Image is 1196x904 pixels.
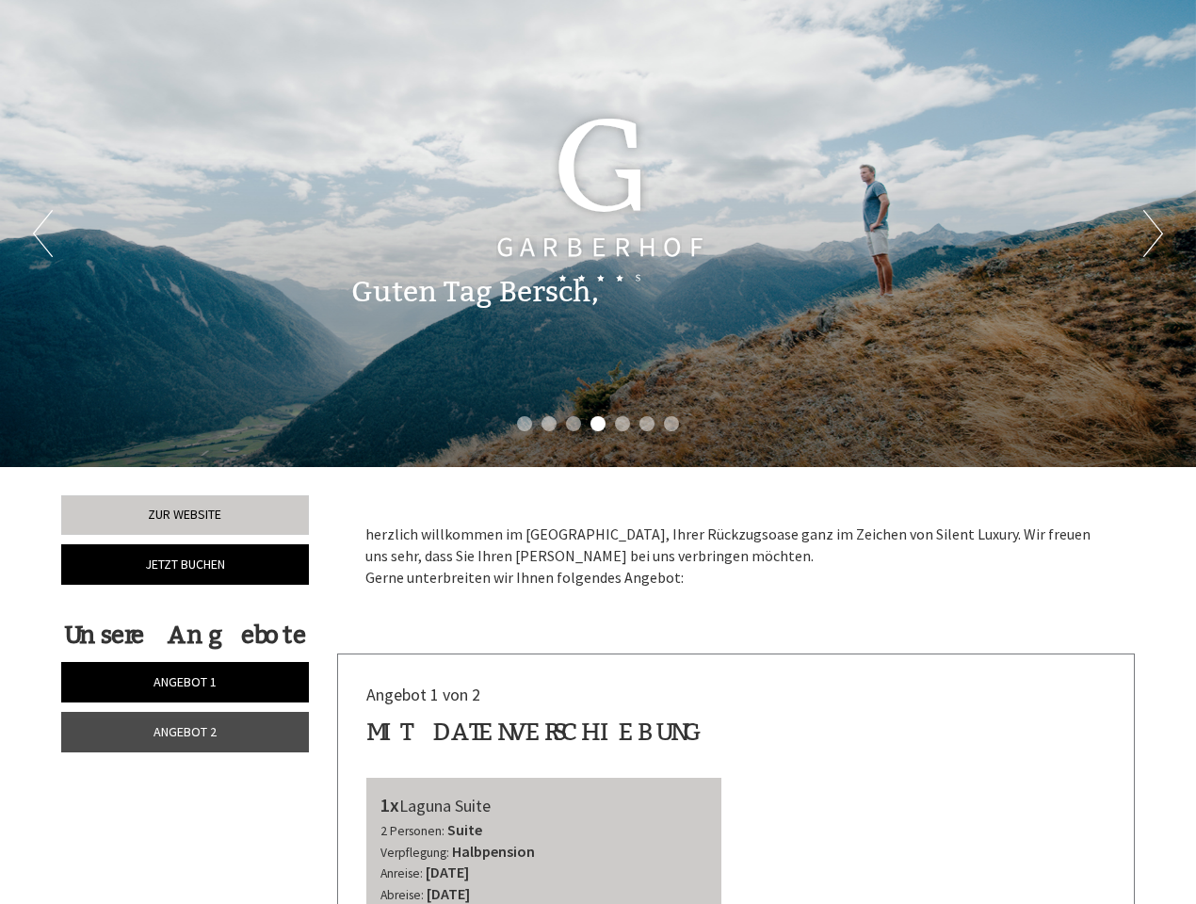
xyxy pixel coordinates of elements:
[366,715,701,750] div: Mit Datenverschiebung
[447,820,482,839] b: Suite
[61,495,309,535] a: Zur Website
[452,842,535,861] b: Halbpension
[365,524,1107,589] p: herzlich willkommen im [GEOGRAPHIC_DATA], Ihrer Rückzugsoase ganz im Zeichen von Silent Luxury. W...
[351,277,599,308] h1: Guten Tag Bersch,
[426,863,469,881] b: [DATE]
[154,723,217,740] span: Angebot 2
[61,544,309,585] a: Jetzt buchen
[380,887,424,903] small: Abreise:
[380,865,423,881] small: Anreise:
[154,673,217,690] span: Angebot 1
[380,845,449,861] small: Verpflegung:
[427,884,470,903] b: [DATE]
[61,618,309,653] div: Unsere Angebote
[1143,210,1163,257] button: Next
[380,793,399,816] b: 1x
[380,823,444,839] small: 2 Personen:
[33,210,53,257] button: Previous
[380,792,708,819] div: Laguna Suite
[366,684,480,705] span: Angebot 1 von 2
